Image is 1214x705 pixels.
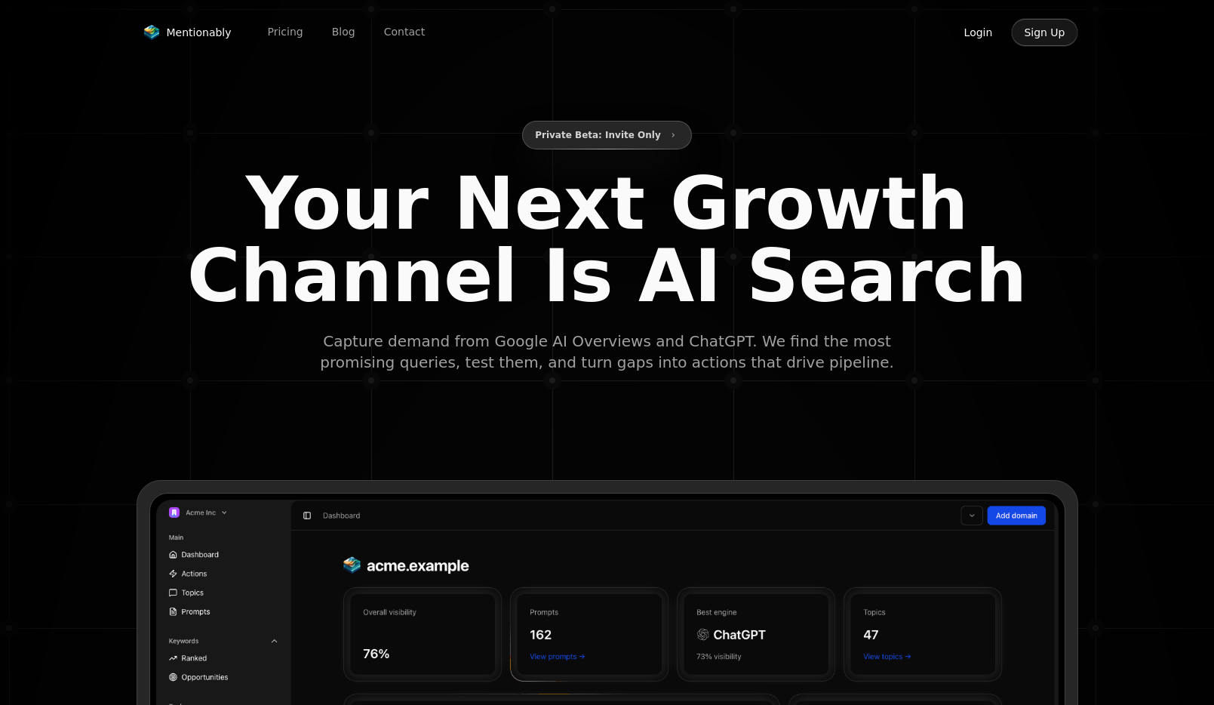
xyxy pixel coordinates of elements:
button: Private Beta: Invite Only [522,121,692,149]
span: Mentionably [167,25,232,40]
a: Mentionably [137,22,238,43]
a: Blog [320,20,367,44]
span: Private Beta: Invite Only [535,126,661,144]
span: Capture demand from Google AI Overviews and ChatGPT. We find the most promising queries, test the... [318,331,897,373]
button: Login [951,18,1006,47]
button: Sign Up [1011,18,1077,47]
a: Pricing [256,20,315,44]
span: Your Next Growth Channel Is AI Search [173,168,1042,312]
img: Mentionably logo [143,25,161,40]
a: Contact [372,20,437,44]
